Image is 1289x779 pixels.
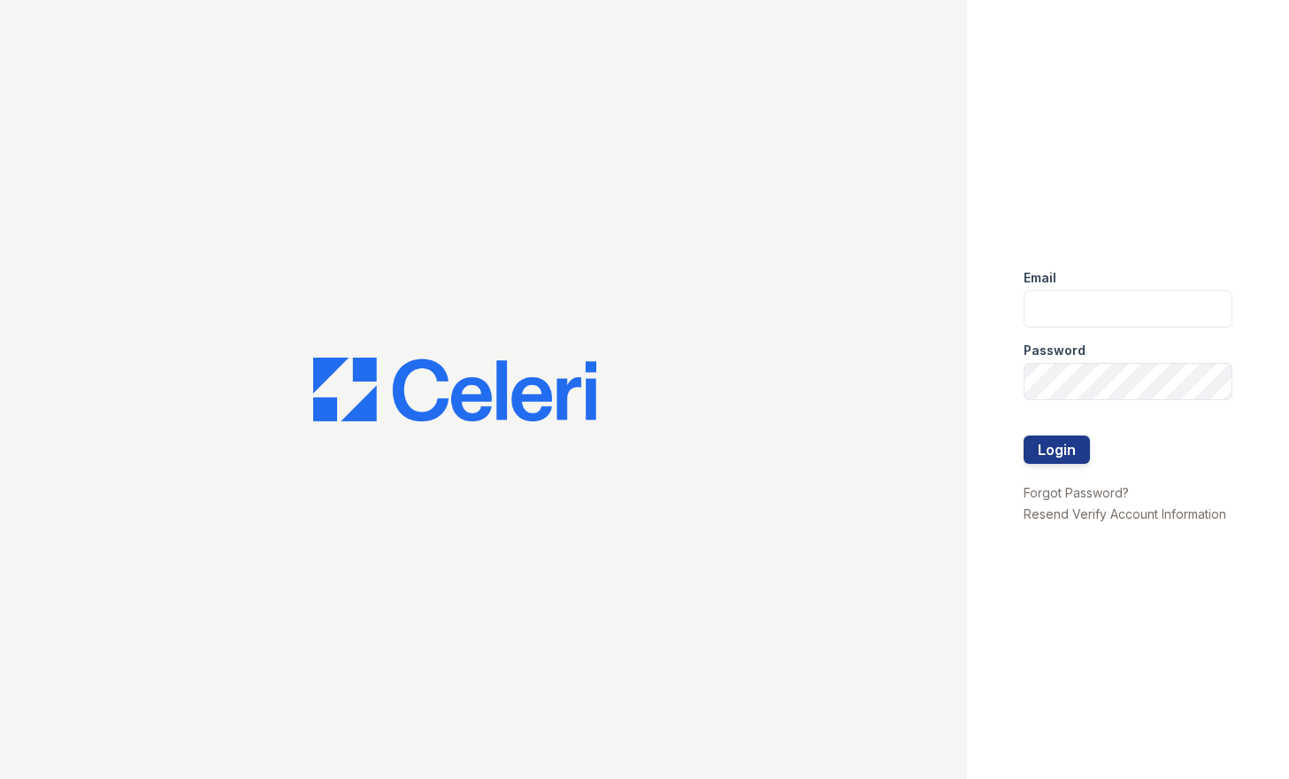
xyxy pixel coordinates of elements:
label: Password [1024,342,1086,359]
a: Resend Verify Account Information [1024,506,1226,521]
img: CE_Logo_Blue-a8612792a0a2168367f1c8372b55b34899dd931a85d93a1a3d3e32e68fde9ad4.png [313,358,596,421]
label: Email [1024,269,1056,287]
button: Login [1024,436,1090,464]
a: Forgot Password? [1024,485,1129,500]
